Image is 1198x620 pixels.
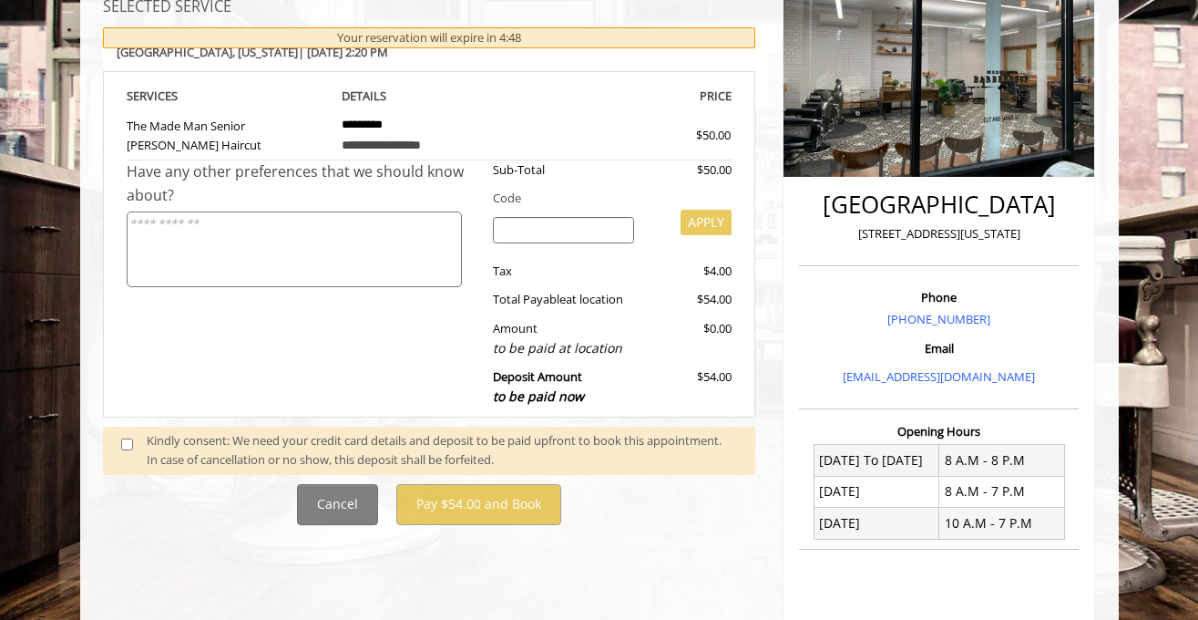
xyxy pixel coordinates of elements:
[171,88,178,104] span: S
[648,367,732,407] div: $54.00
[799,425,1079,438] h3: Opening Hours
[530,86,732,107] th: PRICE
[127,107,329,160] td: The Made Man Senior [PERSON_NAME] Haircut
[396,484,561,525] button: Pay $54.00 and Book
[630,126,731,145] div: $50.00
[479,319,648,358] div: Amount
[814,445,939,476] td: [DATE] To [DATE]
[479,290,648,309] div: Total Payable
[804,291,1074,304] h3: Phone
[493,368,584,405] b: Deposit Amount
[804,224,1074,243] p: [STREET_ADDRESS][US_STATE]
[479,160,648,180] div: Sub-Total
[493,338,634,358] div: to be paid at location
[493,387,584,405] span: to be paid now
[939,445,1065,476] td: 8 A.M - 8 P.M
[814,476,939,507] td: [DATE]
[887,311,990,327] a: [PHONE_NUMBER]
[479,262,648,281] div: Tax
[117,44,388,60] b: [GEOGRAPHIC_DATA] | [DATE] 2:20 PM
[103,27,756,48] div: Your reservation will expire in 4:48
[804,342,1074,355] h3: Email
[814,508,939,539] td: [DATE]
[127,160,480,207] div: Have any other preferences that we should know about?
[232,44,298,60] span: , [US_STATE]
[804,191,1074,218] h2: [GEOGRAPHIC_DATA]
[939,508,1065,539] td: 10 A.M - 7 P.M
[297,484,378,525] button: Cancel
[843,368,1035,385] a: [EMAIL_ADDRESS][DOMAIN_NAME]
[648,319,732,358] div: $0.00
[328,86,530,107] th: DETAILS
[127,86,329,107] th: SERVICE
[566,291,623,307] span: at location
[939,476,1065,507] td: 8 A.M - 7 P.M
[648,160,732,180] div: $50.00
[681,210,732,235] button: APPLY
[147,431,737,470] div: Kindly consent: We need your credit card details and deposit to be paid upfront to book this appo...
[479,189,732,208] div: Code
[648,290,732,309] div: $54.00
[648,262,732,281] div: $4.00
